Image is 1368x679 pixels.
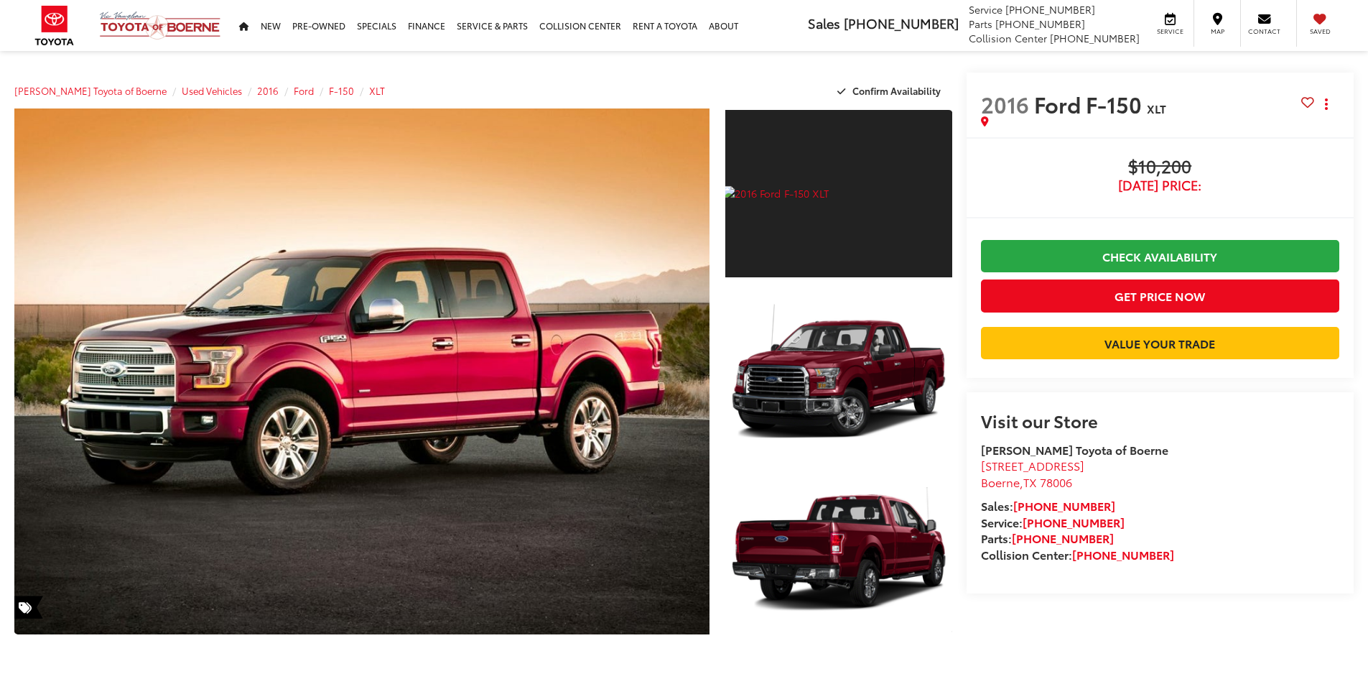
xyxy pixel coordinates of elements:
span: 2016 [981,88,1029,119]
a: [PHONE_NUMBER] [1012,530,1114,546]
a: Check Availability [981,240,1339,272]
button: Get Price Now [981,280,1339,312]
span: Service [969,2,1002,17]
img: 2016 Ford F-150 XLT [7,106,716,637]
a: [PHONE_NUMBER] [1023,514,1125,530]
strong: Sales: [981,497,1115,514]
strong: [PERSON_NAME] Toyota of Boerne [981,441,1168,458]
span: Service [1154,27,1186,36]
span: Boerne [981,474,1020,490]
a: Used Vehicles [182,84,242,97]
img: Vic Vaughan Toyota of Boerne [99,11,221,40]
span: Collision Center [969,31,1047,45]
a: Value Your Trade [981,327,1339,359]
span: Special [14,596,43,619]
span: Ford F-150 [1034,88,1147,119]
span: dropdown dots [1325,98,1328,110]
strong: Parts: [981,530,1114,546]
span: Saved [1304,27,1336,36]
a: Ford [294,84,314,97]
a: Expand Photo 0 [14,108,709,634]
a: [PHONE_NUMBER] [1013,497,1115,514]
a: [PHONE_NUMBER] [1072,546,1174,563]
a: Expand Photo 2 [725,287,952,457]
a: [STREET_ADDRESS] Boerne,TX 78006 [981,457,1084,490]
a: Expand Photo 3 [725,465,952,635]
span: XLT [1147,100,1166,116]
span: Map [1201,27,1233,36]
h2: Visit our Store [981,411,1339,430]
img: 2016 Ford F-150 XLT [722,463,954,637]
span: TX [1023,474,1037,490]
span: [PHONE_NUMBER] [1005,2,1095,17]
span: [STREET_ADDRESS] [981,457,1084,474]
strong: Service: [981,514,1125,530]
a: Expand Photo 1 [725,108,952,279]
a: [PERSON_NAME] Toyota of Boerne [14,84,167,97]
span: , [981,474,1072,490]
span: Confirm Availability [852,84,941,97]
span: Contact [1248,27,1280,36]
span: Sales [808,14,840,32]
img: 2016 Ford F-150 XLT [722,285,954,458]
span: [PHONE_NUMBER] [844,14,959,32]
span: [PHONE_NUMBER] [995,17,1085,31]
img: 2016 Ford F-150 XLT [722,186,954,200]
button: Confirm Availability [829,78,952,103]
span: [PHONE_NUMBER] [1050,31,1140,45]
a: 2016 [257,84,279,97]
span: $10,200 [981,157,1339,178]
button: Actions [1314,91,1339,116]
span: 78006 [1040,474,1072,490]
span: [DATE] Price: [981,178,1339,193]
a: XLT [369,84,385,97]
a: F-150 [329,84,354,97]
span: Parts [969,17,992,31]
strong: Collision Center: [981,546,1174,563]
